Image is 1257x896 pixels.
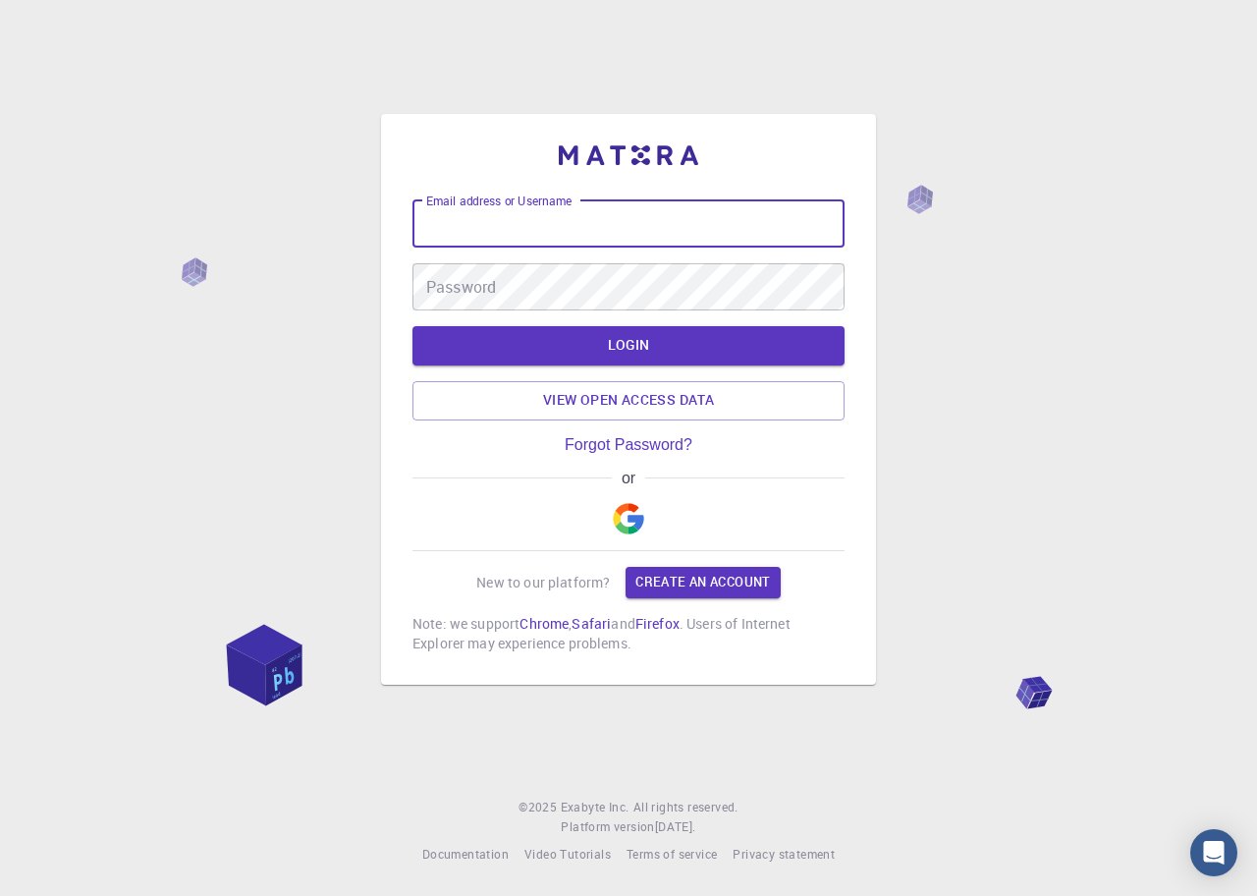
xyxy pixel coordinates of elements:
a: View open access data [412,381,845,420]
span: Terms of service [627,846,717,862]
span: Exabyte Inc. [561,799,629,814]
span: All rights reserved. [633,798,738,817]
a: Documentation [422,845,509,865]
img: Google [613,503,644,534]
a: Create an account [626,567,780,598]
span: Platform version [561,817,654,837]
button: LOGIN [412,326,845,365]
a: Privacy statement [733,845,835,865]
p: Note: we support , and . Users of Internet Explorer may experience problems. [412,614,845,653]
a: Exabyte Inc. [561,798,629,817]
span: or [612,470,644,487]
div: Open Intercom Messenger [1190,829,1237,876]
p: New to our platform? [476,573,610,592]
span: [DATE] . [655,818,696,834]
a: Video Tutorials [524,845,611,865]
span: Documentation [422,846,509,862]
a: Forgot Password? [565,436,692,454]
span: © 2025 [519,798,560,817]
span: Privacy statement [733,846,835,862]
span: Video Tutorials [524,846,611,862]
a: [DATE]. [655,817,696,837]
a: Safari [572,614,611,633]
a: Terms of service [627,845,717,865]
a: Firefox [635,614,680,633]
a: Chrome [519,614,569,633]
label: Email address or Username [426,193,572,209]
